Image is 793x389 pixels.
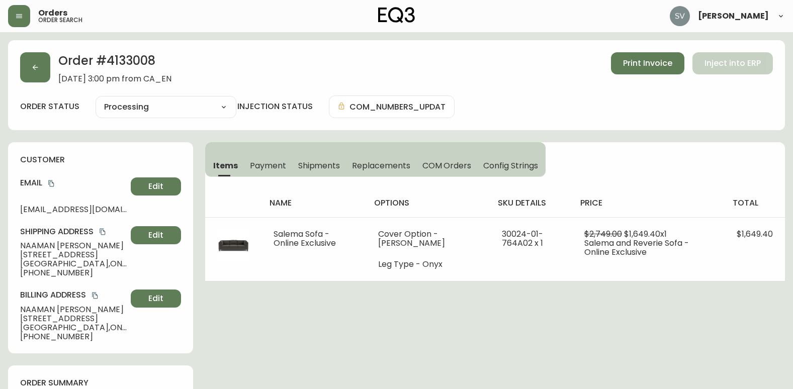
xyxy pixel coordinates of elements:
span: Edit [148,293,163,304]
h4: customer [20,154,181,165]
img: 0ef69294c49e88f033bcbeb13310b844 [670,6,690,26]
span: [PERSON_NAME] [698,12,769,20]
span: Edit [148,181,163,192]
span: Edit [148,230,163,241]
label: order status [20,101,79,112]
span: Shipments [298,160,340,171]
h4: injection status [237,101,313,112]
span: Print Invoice [623,58,672,69]
h4: price [580,198,717,209]
span: 30024-01-764A02 x 1 [502,228,543,249]
h5: order search [38,17,82,23]
img: 03051ca9-c740-4d5b-b17c-b90575173079Optional[Salema%20Sofa-Greta%20Stone].jpg [217,230,249,262]
li: Leg Type - Onyx [378,260,478,269]
button: Edit [131,177,181,196]
span: $2,749.00 [584,228,622,240]
h4: name [270,198,358,209]
button: copy [90,290,100,301]
span: [PHONE_NUMBER] [20,268,127,277]
span: Orders [38,9,67,17]
h4: Shipping Address [20,226,127,237]
button: copy [98,227,108,237]
span: [EMAIL_ADDRESS][DOMAIN_NAME] [20,205,127,214]
h4: sku details [498,198,564,209]
h4: Email [20,177,127,188]
span: Salema and Reverie Sofa - Online Exclusive [584,237,689,258]
span: $1,649.40 x 1 [624,228,667,240]
img: logo [378,7,415,23]
h2: Order # 4133008 [58,52,171,74]
button: copy [46,178,56,188]
span: Salema Sofa - Online Exclusive [274,228,336,249]
span: [PHONE_NUMBER] [20,332,127,341]
span: $1,649.40 [737,228,773,240]
h4: order summary [20,377,181,388]
li: Cover Option - [PERSON_NAME] [378,230,478,248]
span: NAAMAN [PERSON_NAME] [20,305,127,314]
button: Edit [131,226,181,244]
h4: options [374,198,482,209]
span: [DATE] 3:00 pm from CA_EN [58,74,171,83]
button: Print Invoice [611,52,684,74]
span: [GEOGRAPHIC_DATA] , ON , K1Y 0K4 , CA [20,259,127,268]
span: [STREET_ADDRESS] [20,314,127,323]
span: Payment [250,160,286,171]
span: [STREET_ADDRESS] [20,250,127,259]
span: [GEOGRAPHIC_DATA] , ON , K1Y 0K4 , CA [20,323,127,332]
span: NAAMAN [PERSON_NAME] [20,241,127,250]
button: Edit [131,289,181,308]
span: Items [213,160,238,171]
span: Config Strings [483,160,538,171]
h4: total [733,198,777,209]
span: COM Orders [422,160,472,171]
h4: Billing Address [20,289,127,301]
span: Replacements [352,160,410,171]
